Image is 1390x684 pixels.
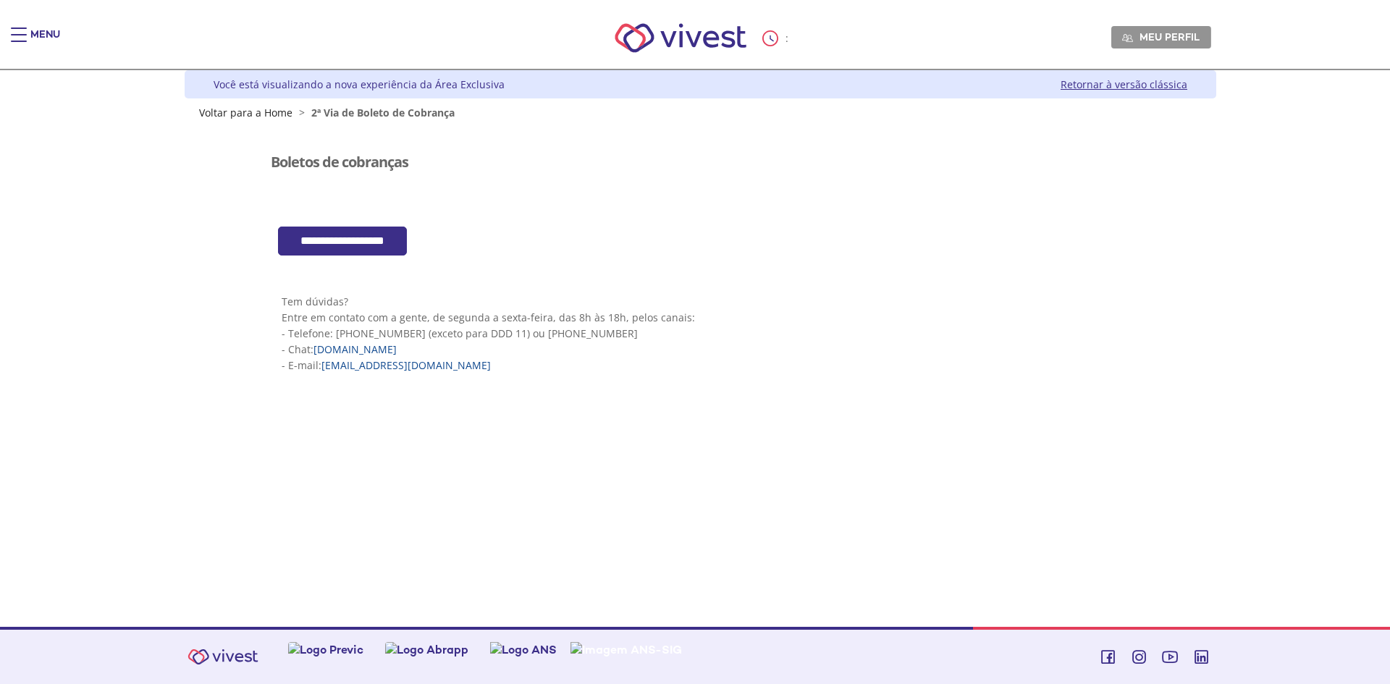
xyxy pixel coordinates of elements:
[1061,77,1187,91] a: Retornar à versão clássica
[288,642,363,657] img: Logo Previc
[1122,33,1133,43] img: Meu perfil
[490,642,557,657] img: Logo ANS
[311,106,455,119] span: 2ª Via de Boleto de Cobrança
[271,227,1131,256] section: <span lang="pt-BR" dir="ltr">Cob360 - Area Restrita - Emprestimos</span>
[271,270,1131,395] section: <span lang="pt-BR" dir="ltr">Visualizador do Conteúdo da Web</span> 1
[271,132,1131,212] section: <span lang="pt-BR" dir="ltr">Visualizador do Conteúdo da Web</span>
[271,154,408,170] h3: Boletos de cobranças
[30,28,60,56] div: Menu
[321,358,491,372] a: [EMAIL_ADDRESS][DOMAIN_NAME]
[180,641,266,673] img: Vivest
[199,106,292,119] a: Voltar para a Home
[174,70,1216,627] div: Vivest
[1111,26,1211,48] a: Meu perfil
[385,642,468,657] img: Logo Abrapp
[570,642,682,657] img: Imagem ANS-SIG
[762,30,791,46] div: :
[599,7,763,69] img: Vivest
[1140,30,1200,43] span: Meu perfil
[295,106,308,119] span: >
[282,294,1120,373] p: Tem dúvidas? Entre em contato com a gente, de segunda a sexta-feira, das 8h às 18h, pelos canais:...
[214,77,505,91] div: Você está visualizando a nova experiência da Área Exclusiva
[313,342,397,356] a: [DOMAIN_NAME]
